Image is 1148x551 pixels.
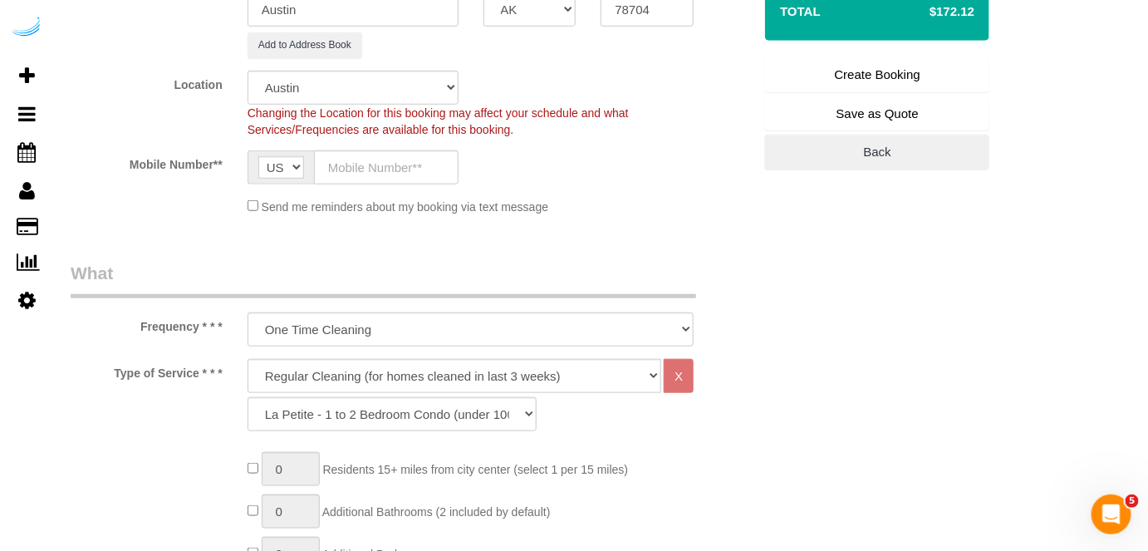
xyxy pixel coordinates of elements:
[765,96,989,131] a: Save as Quote
[765,135,989,170] a: Back
[248,106,629,136] span: Changing the Location for this booking may affect your schedule and what Services/Frequencies are...
[880,5,974,19] h4: $172.12
[1126,494,1139,508] span: 5
[58,312,235,335] label: Frequency * * *
[780,4,821,18] strong: Total
[58,71,235,93] label: Location
[248,32,362,58] button: Add to Address Book
[10,17,43,40] img: Automaid Logo
[58,150,235,173] label: Mobile Number**
[1092,494,1131,534] iframe: Intercom live chat
[765,57,989,92] a: Create Booking
[323,463,629,476] span: Residents 15+ miles from city center (select 1 per 15 miles)
[314,150,459,184] input: Mobile Number**
[71,261,696,298] legend: What
[58,359,235,381] label: Type of Service * * *
[262,200,549,214] span: Send me reminders about my booking via text message
[322,505,551,519] span: Additional Bathrooms (2 included by default)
